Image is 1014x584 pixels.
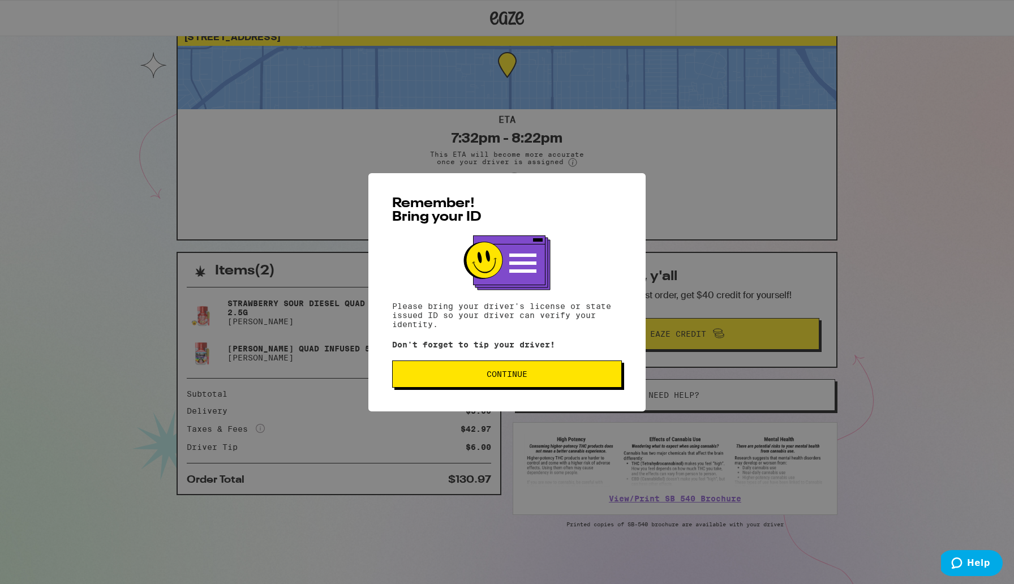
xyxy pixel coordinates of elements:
span: Remember! Bring your ID [392,197,482,224]
p: Don't forget to tip your driver! [392,340,622,349]
iframe: Opens a widget where you can find more information [941,550,1003,578]
button: Continue [392,360,622,388]
p: Please bring your driver's license or state issued ID so your driver can verify your identity. [392,302,622,329]
span: Continue [487,370,527,378]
